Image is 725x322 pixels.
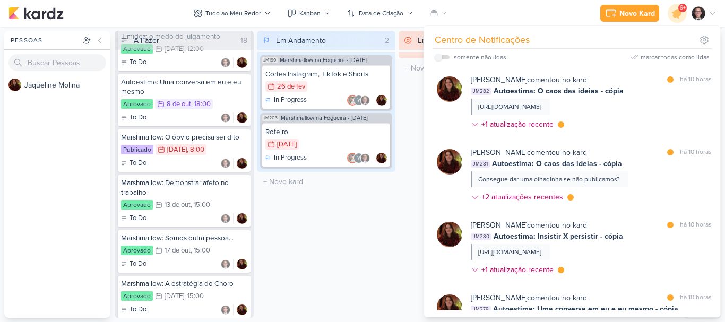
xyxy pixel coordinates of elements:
input: Buscar Pessoas [8,54,106,71]
div: [DATE] [277,141,297,148]
div: 13 de out [165,202,191,208]
span: JM279 [471,306,491,313]
div: Aprovado [121,99,153,109]
p: To Do [130,304,146,315]
div: há 10 horas [680,292,712,303]
span: 9+ [680,4,686,12]
div: Em Andamento [276,35,326,46]
p: To Do [130,57,146,68]
div: To Do [121,57,146,68]
img: Humberto Piedade [220,213,231,224]
img: Jaqueline Molina [437,222,462,247]
div: Em Espera [418,35,453,46]
img: Humberto Piedade [220,259,231,269]
span: JM203 [262,115,279,121]
img: Jaqueline Molina [237,112,247,123]
div: Marshmallow: Demonstrar afeto no trabalho [121,178,247,197]
div: To Do [121,112,146,123]
b: [PERSON_NAME] [471,221,527,230]
div: In Progress [265,153,307,163]
div: Responsável: Jaqueline Molina [237,112,247,123]
div: comentou no kard [471,147,587,158]
div: To Do [121,259,146,269]
p: To Do [130,259,146,269]
img: Cezar Giusti [347,95,358,106]
div: , 12:00 [184,46,204,53]
img: Jaqueline Molina [237,158,247,169]
div: comentou no kard [471,292,587,303]
img: Humberto Piedade [360,95,370,106]
span: Autoestima: Insistir X persistir - cópia [494,231,623,242]
input: + Novo kard [401,60,536,76]
div: Responsável: Jaqueline Molina [237,259,247,269]
div: 2 [381,35,393,46]
img: Humberto Piedade [691,6,706,21]
img: Humberto Piedade [220,304,231,315]
p: To Do [130,213,146,224]
b: [PERSON_NAME] [471,293,527,302]
b: [PERSON_NAME] [471,148,527,157]
input: + Novo kard [259,174,394,189]
div: [URL][DOMAIN_NAME] [478,247,541,257]
p: In Progress [274,153,307,163]
div: , 15:00 [191,247,210,254]
div: somente não lidas [454,53,506,62]
div: Colaboradores: Humberto Piedade [220,158,234,169]
img: Yasmin Marchiori [353,95,364,106]
div: Responsável: Jaqueline Molina [376,95,387,106]
img: Jaqueline Molina [376,95,387,106]
div: há 10 horas [680,147,712,158]
div: Colaboradores: Cezar Giusti, Yasmin Marchiori, Humberto Piedade [347,95,373,106]
div: To Do [121,213,146,224]
img: Humberto Piedade [360,153,370,163]
span: Autoestima: Uma conversa em eu e eu mesmo - cópia [493,303,678,315]
div: há 10 horas [680,74,712,85]
p: To Do [130,158,146,169]
div: comentou no kard [471,74,587,85]
div: +1 atualização recente [481,119,556,130]
div: , 18:00 [191,101,211,108]
img: kardz.app [8,7,64,20]
div: Novo Kard [619,8,655,19]
div: Responsável: Jaqueline Molina [237,304,247,315]
div: 18 [236,35,252,46]
div: Colaboradores: Humberto Piedade [220,259,234,269]
p: To Do [130,112,146,123]
div: In Progress [265,95,307,106]
div: [DATE] [165,293,184,300]
img: Jaqueline Molina [437,149,462,175]
img: Humberto Piedade [220,112,231,123]
div: [DATE] [165,46,184,53]
div: Responsável: Jaqueline Molina [237,57,247,68]
div: Responsável: Jaqueline Molina [376,153,387,163]
div: Marshmallow: A estratégia do Choro [121,279,247,289]
div: Cortes Instagram, TikTok e Shorts [265,69,387,79]
div: Pessoas [8,36,81,45]
img: Yasmin Marchiori [353,153,364,163]
div: Colaboradores: Humberto Piedade [220,57,234,68]
img: Cezar Giusti [347,153,358,163]
span: Autoestima: O caos das ideias - cópia [492,158,622,169]
div: 8 de out [167,101,191,108]
div: J a q u e l i n e M o l i n a [24,80,110,91]
span: JM280 [471,233,491,240]
img: Jaqueline Molina [437,294,462,320]
div: marcar todas como lidas [641,53,710,62]
img: Jaqueline Molina [237,259,247,269]
div: Colaboradores: Humberto Piedade [220,112,234,123]
div: 17 de out [165,247,191,254]
span: Autoestima: O caos das ideias - cópia [494,85,624,97]
div: Consegue dar uma olhadinha se não publicamos? [478,175,620,184]
img: Jaqueline Molina [237,57,247,68]
div: To Do [121,304,146,315]
div: [DATE] [167,146,187,153]
div: Colaboradores: Humberto Piedade [220,213,234,224]
div: [URL][DOMAIN_NAME] [478,102,541,111]
div: há 10 horas [680,220,712,231]
span: JM282 [471,88,491,95]
div: Marshmallow: Somos outra pessoa... [121,233,247,243]
div: , 15:00 [184,293,204,300]
div: A Fazer [134,35,159,46]
div: Publicado [121,145,153,154]
div: , 15:00 [191,202,210,208]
